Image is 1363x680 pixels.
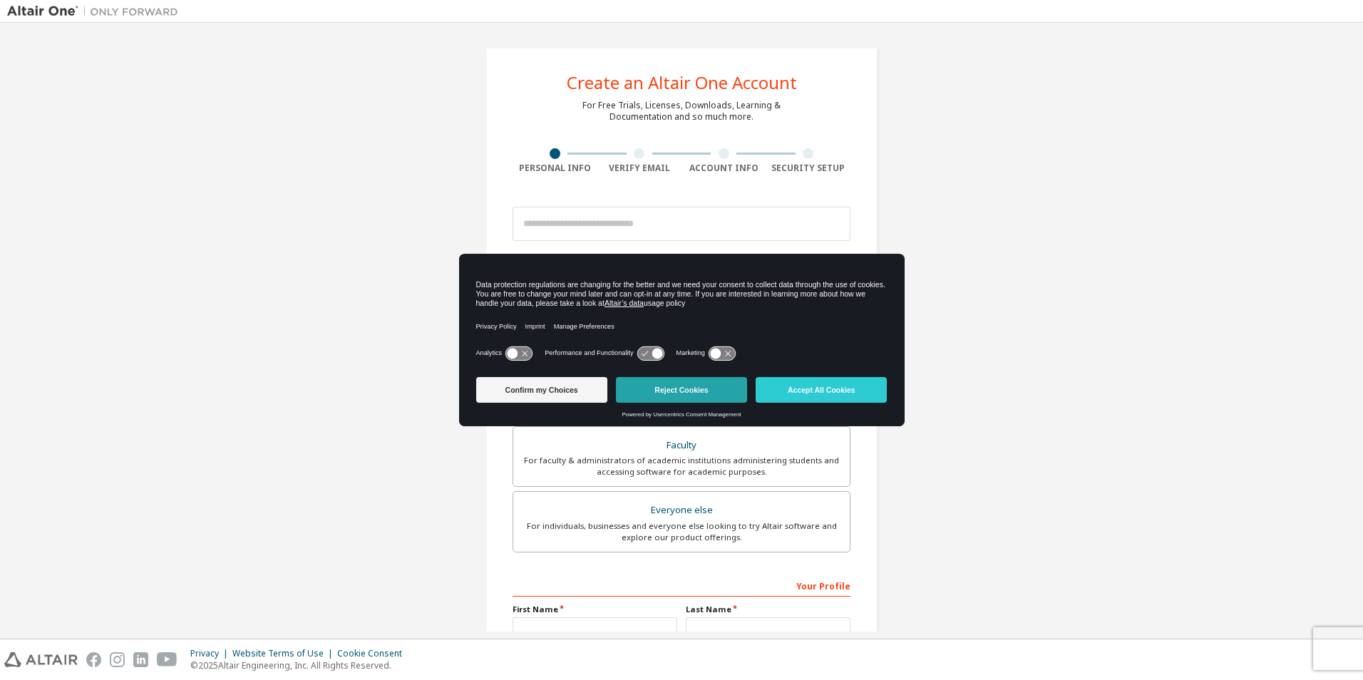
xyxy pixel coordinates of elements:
label: Last Name [686,604,850,615]
img: facebook.svg [86,652,101,667]
div: For faculty & administrators of academic institutions administering students and accessing softwa... [522,455,841,478]
div: Everyone else [522,500,841,520]
img: linkedin.svg [133,652,148,667]
img: youtube.svg [157,652,178,667]
div: Create an Altair One Account [567,74,797,91]
img: instagram.svg [110,652,125,667]
div: For Free Trials, Licenses, Downloads, Learning & Documentation and so much more. [582,100,781,123]
img: altair_logo.svg [4,652,78,667]
img: Altair One [7,4,185,19]
div: Verify Email [597,163,682,174]
div: Website Terms of Use [232,648,337,659]
div: Faculty [522,436,841,455]
div: Privacy [190,648,232,659]
div: Cookie Consent [337,648,411,659]
div: Your Profile [513,574,850,597]
label: First Name [513,604,677,615]
p: © 2025 Altair Engineering, Inc. All Rights Reserved. [190,659,411,671]
div: Personal Info [513,163,597,174]
div: Security Setup [766,163,851,174]
div: Account Info [681,163,766,174]
div: For individuals, businesses and everyone else looking to try Altair software and explore our prod... [522,520,841,543]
